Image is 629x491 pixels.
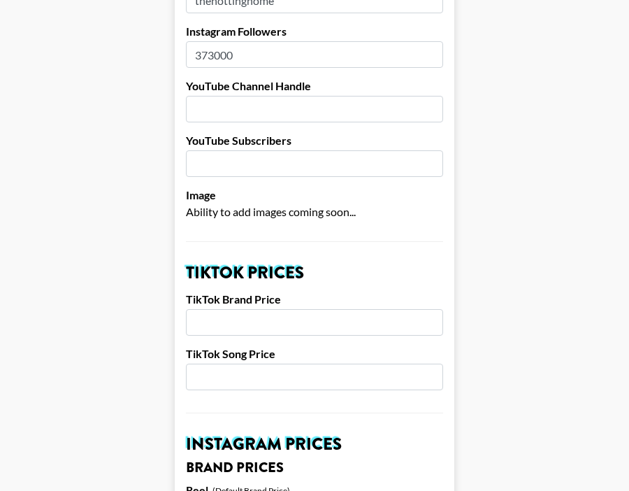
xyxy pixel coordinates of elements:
label: YouTube Channel Handle [186,79,443,93]
label: Instagram Followers [186,24,443,38]
h2: Instagram Prices [186,436,443,453]
span: Ability to add images coming soon... [186,205,356,218]
label: Image [186,188,443,202]
h2: TikTok Prices [186,264,443,281]
label: YouTube Subscribers [186,134,443,148]
h3: Brand Prices [186,461,443,475]
label: TikTok Brand Price [186,292,443,306]
label: TikTok Song Price [186,347,443,361]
